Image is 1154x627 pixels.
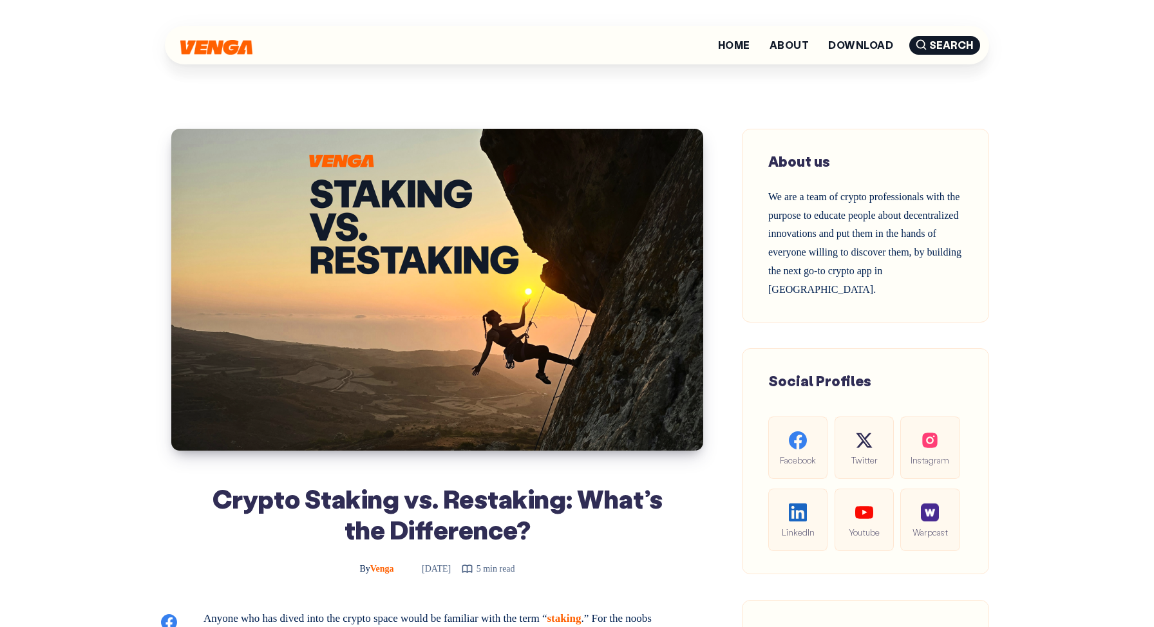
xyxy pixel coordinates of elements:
[770,40,809,50] a: About
[461,561,515,577] div: 5 min read
[900,489,960,551] a: Warpcast
[359,564,393,574] span: Venga
[835,416,894,479] a: Twitter
[828,40,893,50] a: Download
[835,489,894,551] a: Youtube
[845,525,884,539] span: Youtube
[359,564,370,574] span: By
[900,416,960,479] a: Instagram
[779,525,817,539] span: LinkedIn
[855,503,873,521] img: social-youtube.99db9aba05279f803f3e7a4a838dfb6c.svg
[909,36,980,55] span: Search
[359,564,396,574] a: ByVenga
[845,453,884,467] span: Twitter
[768,371,871,390] span: Social Profiles
[768,489,828,551] a: LinkedIn
[547,612,581,624] a: staking
[171,129,703,451] img: Crypto Staking vs. Restaking: What’s the Difference?
[779,453,817,467] span: Facebook
[180,40,252,55] img: Venga Blog
[911,525,949,539] span: Warpcast
[921,503,939,521] img: social-warpcast.e8a23a7ed3178af0345123c41633f860.png
[768,416,828,479] a: Facebook
[789,503,807,521] img: social-linkedin.be646fe421ccab3a2ad91cb58bdc9694.svg
[911,453,949,467] span: Instagram
[768,152,830,171] span: About us
[768,191,961,295] span: We are a team of crypto professionals with the purpose to educate people about decentralized inno...
[718,40,750,50] a: Home
[404,564,451,574] time: [DATE]
[203,483,671,545] h1: Crypto Staking vs. Restaking: What’s the Difference?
